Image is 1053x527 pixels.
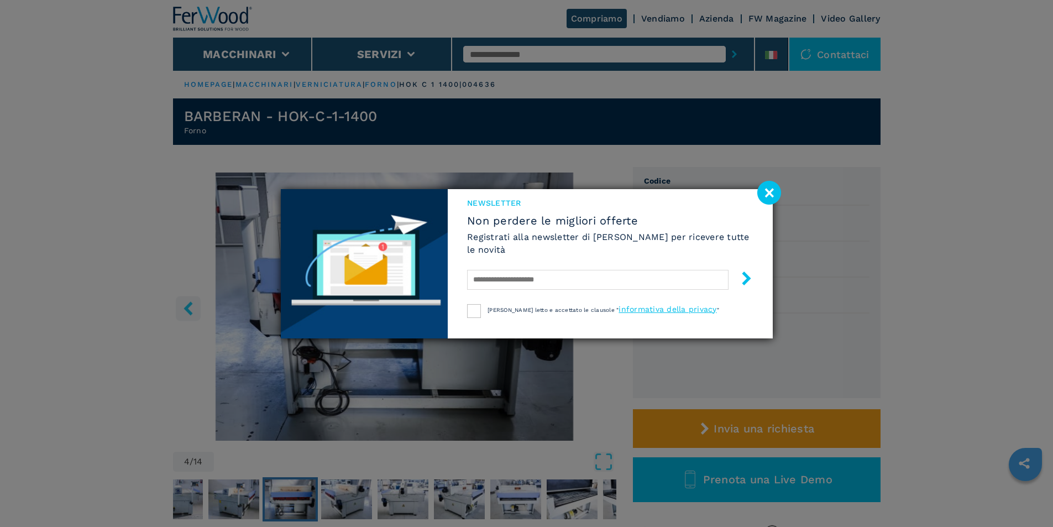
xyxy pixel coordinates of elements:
h6: Registrati alla newsletter di [PERSON_NAME] per ricevere tutte le novità [467,231,753,256]
a: informativa della privacy [619,305,716,314]
span: [PERSON_NAME] letto e accettato le clausole " [488,307,619,313]
button: submit-button [729,267,753,293]
img: Newsletter image [281,189,448,338]
span: " [717,307,719,313]
span: Non perdere le migliori offerte [467,214,753,227]
span: NEWSLETTER [467,197,753,208]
